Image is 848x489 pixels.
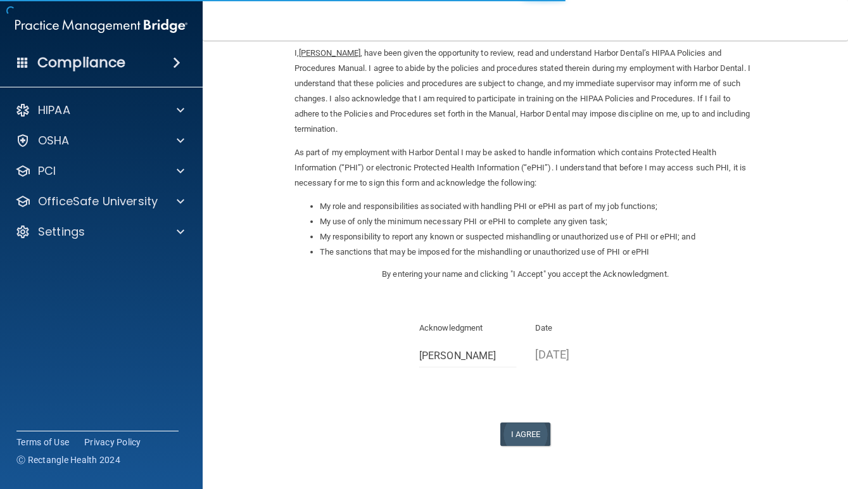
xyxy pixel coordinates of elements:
[38,133,70,148] p: OSHA
[15,133,184,148] a: OSHA
[299,48,360,58] ins: [PERSON_NAME]
[15,194,184,209] a: OfficeSafe University
[15,13,187,39] img: PMB logo
[320,199,757,214] li: My role and responsibilities associated with handling PHI or ePHI as part of my job functions;
[16,436,69,448] a: Terms of Use
[500,422,551,446] button: I Agree
[294,46,757,137] p: I, , have been given the opportunity to review, read and understand Harbor Dental’s HIPAA Policie...
[320,214,757,229] li: My use of only the minimum necessary PHI or ePHI to complete any given task;
[16,454,120,466] span: Ⓒ Rectangle Health 2024
[320,244,757,260] li: The sanctions that may be imposed for the mishandling or unauthorized use of PHI or ePHI
[15,224,184,239] a: Settings
[419,344,516,367] input: Full Name
[15,103,184,118] a: HIPAA
[535,344,632,365] p: [DATE]
[629,399,833,450] iframe: Drift Widget Chat Controller
[84,436,141,448] a: Privacy Policy
[535,321,632,336] p: Date
[15,163,184,179] a: PCI
[38,224,85,239] p: Settings
[419,321,516,336] p: Acknowledgment
[38,103,70,118] p: HIPAA
[320,229,757,244] li: My responsibility to report any known or suspected mishandling or unauthorized use of PHI or ePHI...
[38,194,158,209] p: OfficeSafe University
[294,267,757,282] p: By entering your name and clicking "I Accept" you accept the Acknowledgment.
[37,54,125,72] h4: Compliance
[38,163,56,179] p: PCI
[294,145,757,191] p: As part of my employment with Harbor Dental I may be asked to handle information which contains P...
